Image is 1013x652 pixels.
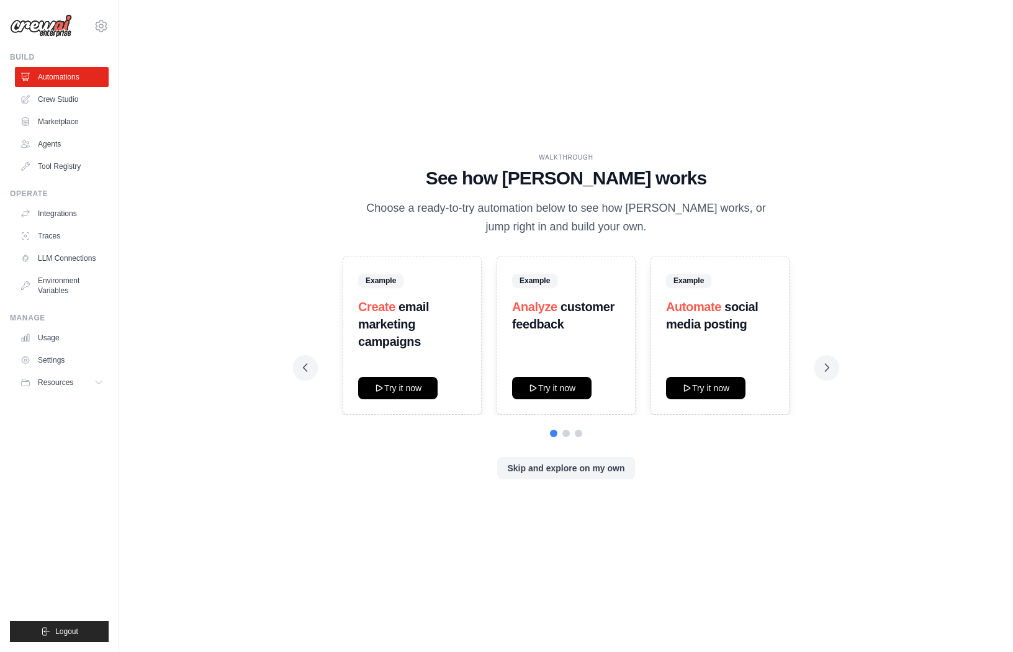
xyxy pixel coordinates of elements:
span: Example [358,274,403,288]
button: Try it now [666,377,745,399]
button: Logout [10,621,109,642]
span: Analyze [512,300,557,314]
h1: See how [PERSON_NAME] works [303,167,829,189]
strong: email marketing campaigns [358,300,429,348]
div: Operate [10,189,109,199]
a: Environment Variables [15,271,109,301]
a: Tool Registry [15,156,109,176]
button: Try it now [512,377,592,399]
button: Skip and explore on my own [497,457,634,479]
a: Agents [15,134,109,154]
a: Settings [15,350,109,370]
a: Integrations [15,204,109,224]
span: Example [512,274,557,288]
div: Build [10,52,109,62]
div: WALKTHROUGH [303,153,829,162]
a: LLM Connections [15,248,109,268]
a: Crew Studio [15,89,109,109]
a: Usage [15,328,109,348]
span: Automate [666,300,721,314]
img: Logo [10,14,72,38]
strong: customer feedback [512,300,615,331]
button: Resources [15,373,109,392]
span: Logout [55,627,78,636]
a: Traces [15,226,109,246]
span: Example [666,274,711,288]
iframe: Chat Widget [951,592,1013,652]
button: Try it now [358,377,438,399]
span: Resources [38,378,73,387]
a: Automations [15,67,109,87]
p: Choose a ready-to-try automation below to see how [PERSON_NAME] works, or jump right in and build... [358,199,775,236]
span: Create [358,300,395,314]
div: Manage [10,313,109,323]
a: Marketplace [15,112,109,132]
